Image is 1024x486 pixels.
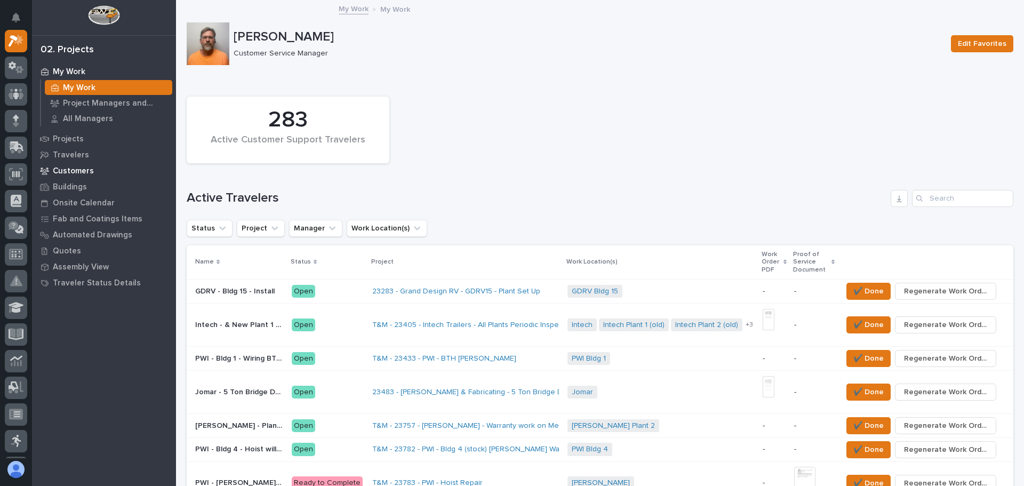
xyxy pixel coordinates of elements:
[53,67,85,77] p: My Work
[846,350,891,367] button: ✔️ Done
[292,352,315,365] div: Open
[958,37,1006,50] span: Edit Favorites
[32,243,176,259] a: Quotes
[32,211,176,227] a: Fab and Coatings Items
[372,354,516,363] a: T&M - 23433 - PWI - BTH [PERSON_NAME]
[237,220,285,237] button: Project
[380,3,410,14] p: My Work
[234,49,938,58] p: Customer Service Manager
[853,352,884,365] span: ✔️ Done
[195,419,285,431] p: Brinkley - Plant 2 - Warranty work on mezz gate again
[292,386,315,399] div: Open
[846,283,891,300] button: ✔️ Done
[32,147,176,163] a: Travelers
[32,63,176,79] a: My Work
[187,220,233,237] button: Status
[13,13,27,30] div: Notifications
[572,354,606,363] a: PWI Bldg 1
[566,256,618,268] p: Work Location(s)
[53,182,87,192] p: Buildings
[846,316,891,333] button: ✔️ Done
[895,441,996,458] button: Regenerate Work Order
[572,388,593,397] a: Jomar
[853,285,884,298] span: ✔️ Done
[195,318,285,330] p: Intech - & New Plant 1 & New Plant 2 & Plant 5 & Plant 1 (old) & Plant 2 (old) - Periodic Inspect...
[572,421,655,431] a: [PERSON_NAME] Plant 2
[853,386,884,399] span: ✔️ Done
[195,352,285,363] p: PWI - Bldg 1 - Wiring BTH Load Turner
[195,386,285,397] p: Jomar - 5 Ton Bridge Dual Hoist System
[895,350,996,367] button: Regenerate Work Order
[63,114,113,124] p: All Managers
[63,99,168,108] p: Project Managers and Engineers
[794,287,834,296] p: -
[846,417,891,434] button: ✔️ Done
[5,458,27,481] button: users-avatar
[187,190,886,206] h1: Active Travelers
[32,259,176,275] a: Assembly View
[372,287,540,296] a: 23283 - Grand Design RV - GDRV15 - Plant Set Up
[32,179,176,195] a: Buildings
[53,278,141,288] p: Traveler Status Details
[763,354,786,363] p: -
[904,386,987,399] span: Regenerate Work Order
[187,279,1013,303] tr: GDRV - Bldg 15 - InstallGDRV - Bldg 15 - Install Open23283 - Grand Design RV - GDRV15 - Plant Set...
[912,190,1013,207] div: Search
[195,443,285,454] p: PWI - Bldg 4 - Hoist will not hold the load. Final assembly identified the problem while load tes...
[794,421,834,431] p: -
[746,322,753,328] span: + 3
[32,163,176,179] a: Customers
[5,6,27,29] button: Notifications
[853,318,884,331] span: ✔️ Done
[292,318,315,332] div: Open
[853,443,884,456] span: ✔️ Done
[234,29,942,45] p: [PERSON_NAME]
[187,413,1013,437] tr: [PERSON_NAME] - Plant 2 - Warranty work on mezz gate again[PERSON_NAME] - Plant 2 - Warranty work...
[32,131,176,147] a: Projects
[53,230,132,240] p: Automated Drawings
[572,321,593,330] a: Intech
[794,354,834,363] p: -
[289,220,342,237] button: Manager
[53,198,115,208] p: Onsite Calendar
[572,445,608,454] a: PWI Bldg 4
[572,287,618,296] a: GDRV Bldg 15
[372,445,599,454] a: T&M - 23782 - PWI - Bldg 4 (stock) [PERSON_NAME] Warranty Hoist
[53,214,142,224] p: Fab and Coatings Items
[895,316,996,333] button: Regenerate Work Order
[846,384,891,401] button: ✔️ Done
[53,262,109,272] p: Assembly View
[846,441,891,458] button: ✔️ Done
[41,95,176,110] a: Project Managers and Engineers
[895,417,996,434] button: Regenerate Work Order
[205,134,371,157] div: Active Customer Support Travelers
[675,321,738,330] a: Intech Plant 2 (old)
[32,195,176,211] a: Onsite Calendar
[371,256,394,268] p: Project
[339,2,369,14] a: My Work
[292,419,315,433] div: Open
[763,421,786,431] p: -
[32,227,176,243] a: Automated Drawings
[794,321,834,330] p: -
[904,443,987,456] span: Regenerate Work Order
[41,80,176,95] a: My Work
[904,419,987,432] span: Regenerate Work Order
[793,249,828,276] p: Proof of Service Document
[291,256,311,268] p: Status
[187,303,1013,346] tr: Intech - & New Plant 1 & New Plant 2 & Plant 5 & Plant 1 (old) & Plant 2 (old) - Periodic Inspect...
[53,246,81,256] p: Quotes
[794,388,834,397] p: -
[603,321,665,330] a: Intech Plant 1 (old)
[895,384,996,401] button: Regenerate Work Order
[187,346,1013,370] tr: PWI - Bldg 1 - Wiring BTH [PERSON_NAME]PWI - Bldg 1 - Wiring BTH [PERSON_NAME] OpenT&M - 23433 - ...
[904,352,987,365] span: Regenerate Work Order
[951,35,1013,52] button: Edit Favorites
[904,318,987,331] span: Regenerate Work Order
[53,134,84,144] p: Projects
[88,5,119,25] img: Workspace Logo
[347,220,427,237] button: Work Location(s)
[187,370,1013,413] tr: Jomar - 5 Ton Bridge Dual Hoist SystemJomar - 5 Ton Bridge Dual Hoist System Open23483 - [PERSON_...
[762,249,781,276] p: Work Order PDF
[63,83,95,93] p: My Work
